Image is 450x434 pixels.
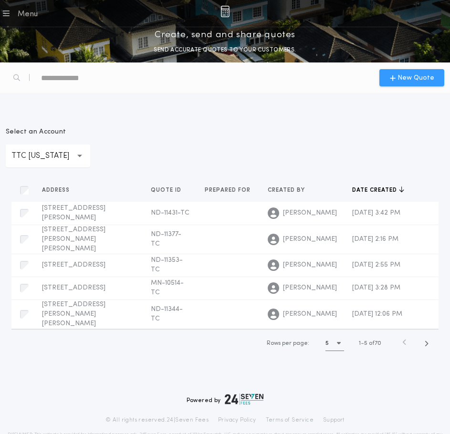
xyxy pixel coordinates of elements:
[369,339,381,348] span: of 70
[267,341,309,346] span: Rows per page:
[155,27,295,42] p: Create, send and share quotes
[42,186,77,195] button: Address
[323,416,345,424] a: Support
[352,261,400,269] span: [DATE] 2:55 PM
[283,310,337,319] span: [PERSON_NAME]
[42,301,105,327] span: [STREET_ADDRESS][PERSON_NAME][PERSON_NAME]
[352,186,404,195] button: Date created
[283,283,337,293] span: [PERSON_NAME]
[352,209,400,217] span: [DATE] 3:42 PM
[352,186,399,194] span: Date created
[364,341,367,346] span: 5
[42,261,105,269] span: [STREET_ADDRESS]
[151,279,184,296] span: MN-10514-TC
[42,284,105,291] span: [STREET_ADDRESS]
[42,205,105,221] span: [STREET_ADDRESS][PERSON_NAME]
[42,186,72,194] span: Address
[151,186,188,195] button: Quote ID
[151,186,183,194] span: Quote ID
[151,209,189,217] span: ND-11431-TC
[325,336,344,351] button: 5
[268,186,307,194] span: Created by
[151,306,183,322] span: ND-11344-TC
[268,186,312,195] button: Created by
[283,260,337,270] span: [PERSON_NAME]
[352,310,402,318] span: [DATE] 12:06 PM
[6,127,90,137] p: Select an Account
[187,393,264,405] div: Powered by
[283,235,337,244] span: [PERSON_NAME]
[398,73,434,83] span: New Quote
[151,231,181,248] span: ND-11377-TC
[11,150,84,162] p: TTC [US_STATE]
[220,6,230,17] img: img
[17,9,38,20] div: Menu
[218,416,256,424] a: Privacy Policy
[154,45,296,55] p: SEND ACCURATE QUOTES TO YOUR CUSTOMERS.
[352,236,398,243] span: [DATE] 2:16 PM
[352,284,400,291] span: [DATE] 3:28 PM
[379,69,444,86] button: New Quote
[283,208,337,218] span: [PERSON_NAME]
[205,186,252,194] span: Prepared for
[225,393,264,405] img: logo
[359,341,361,346] span: 1
[151,257,183,273] span: ND-11353-TC
[6,145,90,167] button: TTC [US_STATE]
[42,226,105,252] span: [STREET_ADDRESS][PERSON_NAME][PERSON_NAME]
[325,339,329,348] h1: 5
[266,416,314,424] a: Terms of Service
[105,416,209,424] p: © All rights reserved. 24|Seven Fees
